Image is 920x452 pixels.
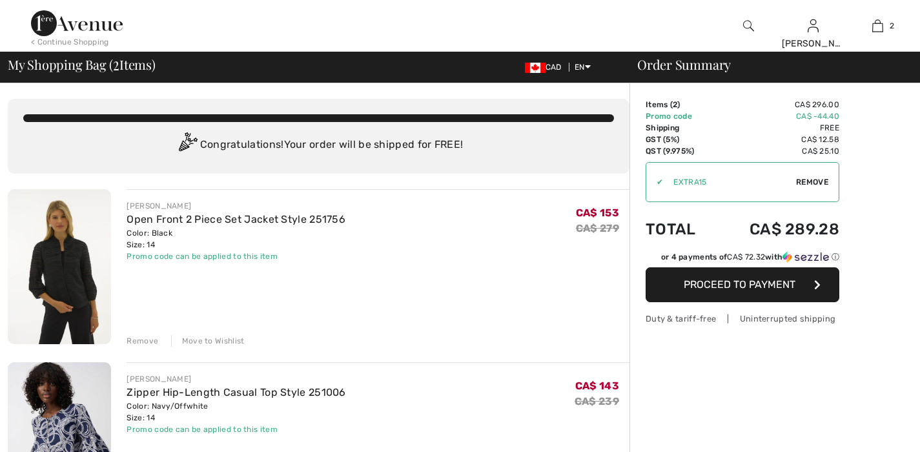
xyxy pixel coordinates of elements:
[715,110,839,122] td: CA$ -44.40
[622,58,912,71] div: Order Summary
[127,424,345,435] div: Promo code can be applied to this item
[127,200,345,212] div: [PERSON_NAME]
[646,176,663,188] div: ✔
[31,10,123,36] img: 1ère Avenue
[525,63,567,72] span: CAD
[646,110,715,122] td: Promo code
[646,267,839,302] button: Proceed to Payment
[31,36,109,48] div: < Continue Shopping
[576,222,619,234] s: CA$ 279
[575,395,619,407] s: CA$ 239
[782,37,845,50] div: [PERSON_NAME]
[8,189,111,344] img: Open Front 2 Piece Set Jacket Style 251756
[575,63,591,72] span: EN
[715,99,839,110] td: CA$ 296.00
[715,134,839,145] td: CA$ 12.58
[113,55,119,72] span: 2
[684,278,795,291] span: Proceed to Payment
[663,163,796,201] input: Promo code
[127,335,158,347] div: Remove
[646,99,715,110] td: Items ( )
[575,380,619,392] span: CA$ 143
[646,313,839,325] div: Duty & tariff-free | Uninterrupted shipping
[846,18,909,34] a: 2
[646,207,715,251] td: Total
[127,213,345,225] a: Open Front 2 Piece Set Jacket Style 251756
[171,335,245,347] div: Move to Wishlist
[576,207,619,219] span: CA$ 153
[23,132,614,158] div: Congratulations! Your order will be shipped for FREE!
[661,251,839,263] div: or 4 payments of with
[127,373,345,385] div: [PERSON_NAME]
[715,145,839,157] td: CA$ 25.10
[808,18,819,34] img: My Info
[127,251,345,262] div: Promo code can be applied to this item
[646,251,839,267] div: or 4 payments ofCA$ 72.32withSezzle Click to learn more about Sezzle
[646,134,715,145] td: GST (5%)
[808,19,819,32] a: Sign In
[127,227,345,251] div: Color: Black Size: 14
[525,63,546,73] img: Canadian Dollar
[727,252,765,262] span: CA$ 72.32
[796,176,828,188] span: Remove
[646,122,715,134] td: Shipping
[8,58,156,71] span: My Shopping Bag ( Items)
[872,18,883,34] img: My Bag
[174,132,200,158] img: Congratulation2.svg
[782,251,829,263] img: Sezzle
[127,386,345,398] a: Zipper Hip-Length Casual Top Style 251006
[646,145,715,157] td: QST (9.975%)
[673,100,677,109] span: 2
[715,122,839,134] td: Free
[743,18,754,34] img: search the website
[715,207,839,251] td: CA$ 289.28
[890,20,894,32] span: 2
[127,400,345,424] div: Color: Navy/Offwhite Size: 14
